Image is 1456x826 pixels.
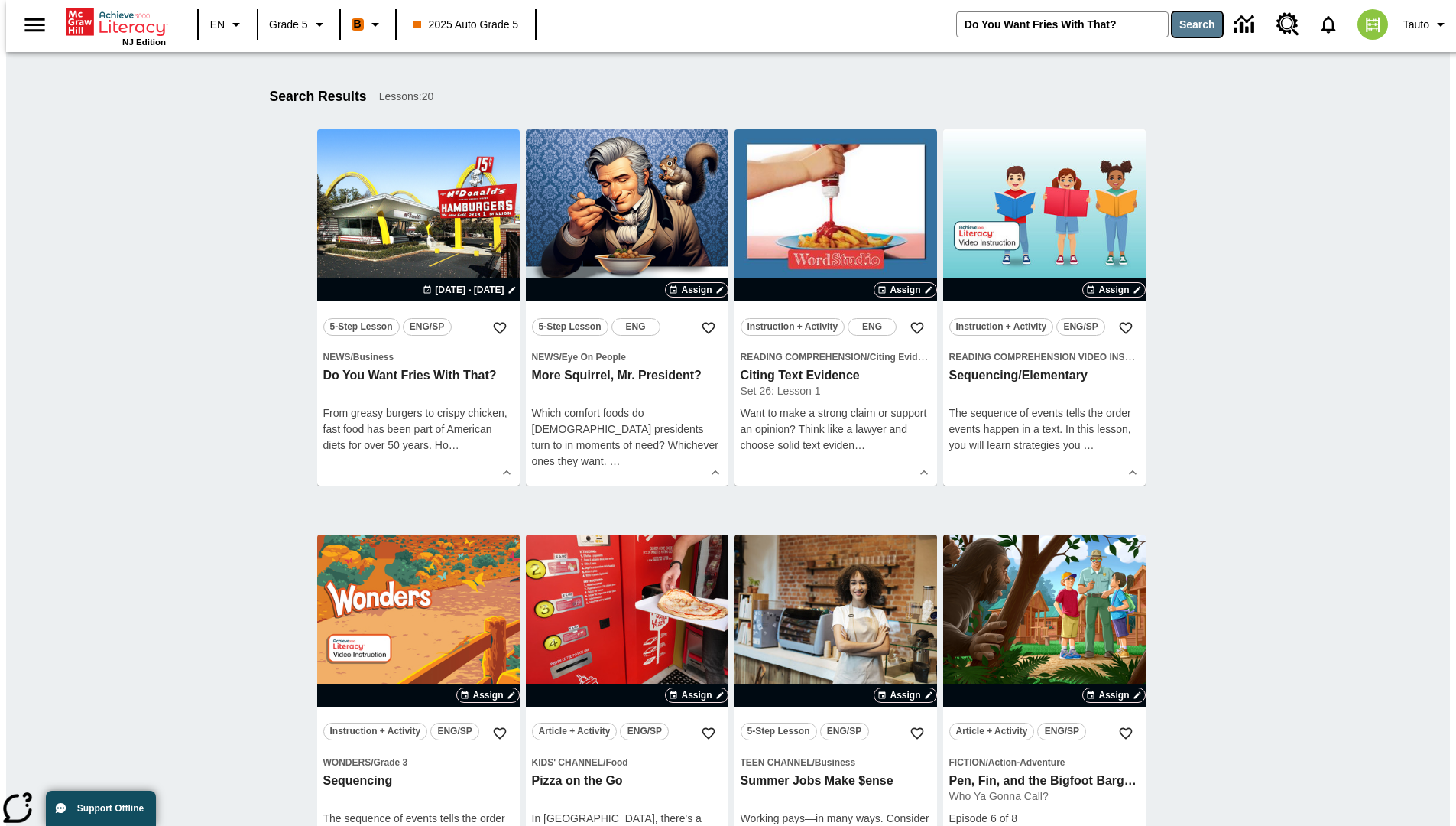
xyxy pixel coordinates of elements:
[413,17,519,33] span: 2025 Auto Grade 5
[379,89,434,105] span: Lessons : 20
[903,314,931,342] button: Add to Favorites
[323,352,351,363] span: News
[734,129,937,486] div: lesson details
[681,688,712,702] span: Assign
[1082,688,1145,703] button: Assign Choose Dates
[741,405,931,454] div: Want to make a strong claim or support an opinion? Think like a lawyer and choose solid text evide
[323,368,514,384] h3: Do You Want Fries With That?
[456,688,519,703] button: Assign Choose Dates
[949,352,1172,363] span: Reading Comprehension Video Instruction
[627,724,662,740] span: ENG/SP
[330,724,421,740] span: Instruction + Activity
[532,754,722,770] span: Topic: Kids' Channel/Food
[210,17,225,33] span: EN
[1348,5,1397,44] button: Select a new avatar
[704,461,727,484] button: Show Details
[472,688,503,702] span: Assign
[1121,461,1144,484] button: Show Details
[848,439,854,451] span: n
[1267,4,1308,45] a: Resource Center, Will open in new tab
[626,319,646,335] span: ENG
[943,129,1146,486] div: lesson details
[820,723,869,740] button: ENG/SP
[695,720,722,747] button: Add to Favorites
[562,352,626,363] span: Eye On People
[486,314,514,342] button: Add to Favorites
[741,754,931,770] span: Topic: Teen Channel/Business
[870,352,939,363] span: Citing Evidence
[66,5,166,47] div: Home
[1037,723,1086,740] button: ENG/SP
[345,11,391,38] button: Boost Class color is orange. Change class color
[949,405,1140,454] div: The sequence of events tells the order events happen in a text. In this lesson, you will learn st...
[812,757,815,768] span: /
[420,283,519,297] button: Sep 29 - Sep 29 Choose Dates
[867,352,870,363] span: /
[526,129,728,486] div: lesson details
[323,754,514,770] span: Topic: Wonders/Grade 3
[1082,282,1145,298] button: Assign Choose Dates
[956,724,1028,740] span: Article + Activity
[449,439,459,451] span: …
[317,129,520,486] div: lesson details
[949,773,1140,789] h3: Pen, Fin, and the Bigfoot Bargain: Episode 6
[532,349,722,365] span: Topic: News/Eye On People
[741,318,845,336] button: Instruction + Activity
[848,318,897,336] button: ENG
[66,7,166,37] a: Home
[1112,720,1140,747] button: Add to Favorites
[874,282,936,298] button: Assign Choose Dates
[532,368,722,384] h3: More Squirrel, Mr. President?
[1172,12,1222,37] button: Search
[611,318,660,336] button: ENG
[603,757,605,768] span: /
[1112,314,1140,342] button: Add to Favorites
[486,720,514,747] button: Add to Favorites
[323,757,371,768] span: Wonders
[323,723,428,740] button: Instruction + Activity
[77,803,144,814] span: Support Offline
[903,720,931,747] button: Add to Favorites
[741,757,812,768] span: Teen Channel
[263,11,335,38] button: Grade: Grade 5, Select a grade
[862,319,882,335] span: ENG
[435,283,504,297] span: [DATE] - [DATE]
[815,757,855,768] span: Business
[351,352,353,363] span: /
[949,368,1140,384] h3: Sequencing/Elementary
[532,773,722,789] h3: Pizza on the Go
[323,773,514,789] h3: Sequencing
[949,349,1140,365] span: Topic: Reading Comprehension Video Instruction/null
[986,757,988,768] span: /
[957,12,1168,37] input: search field
[1098,688,1129,702] span: Assign
[374,757,408,768] span: Grade 3
[539,724,611,740] span: Article + Activity
[854,439,865,451] span: …
[949,723,1035,740] button: Article + Activity
[827,724,861,740] span: ENG/SP
[532,318,608,336] button: 5-Step Lesson
[747,724,810,740] span: 5-Step Lesson
[12,2,57,47] button: Open side menu
[532,405,722,470] div: Which comfort foods do [DEMOGRAPHIC_DATA] presidents turn to in moments of need? Whichever ones t...
[495,461,518,484] button: Show Details
[741,349,931,365] span: Topic: Reading Comprehension/Citing Evidence
[609,455,620,467] span: …
[203,11,252,38] button: Language: EN, Select a language
[1083,439,1094,451] span: …
[1225,4,1267,46] a: Data Center
[323,405,514,454] div: From greasy burgers to crispy chicken, fast food has been part of American diets for over 50 year...
[620,723,669,740] button: ENG/SP
[532,757,604,768] span: Kids' Channel
[354,15,362,34] span: B
[741,773,931,789] h3: Summer Jobs Make $ense
[949,754,1140,770] span: Topic: Fiction/Action-Adventure
[949,757,986,768] span: Fiction
[1063,319,1098,335] span: ENG/SP
[437,724,472,740] span: ENG/SP
[430,723,479,740] button: ENG/SP
[681,283,712,297] span: Assign
[1397,11,1456,38] button: Profile/Settings
[443,439,449,451] span: o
